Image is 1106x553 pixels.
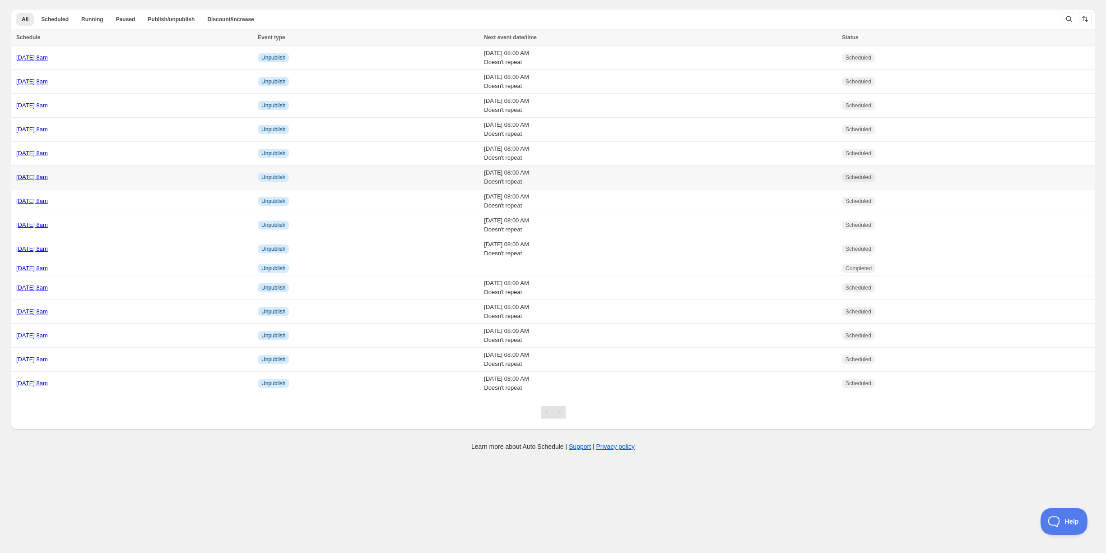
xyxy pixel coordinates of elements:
td: [DATE] 08:00 AM Doesn't repeat [481,348,839,372]
span: Unpublish [261,332,285,339]
a: [DATE] 8am [16,54,48,61]
span: Unpublish [261,150,285,157]
span: Completed [846,265,872,272]
a: [DATE] 8am [16,198,48,204]
span: All [22,16,28,23]
span: Scheduled [41,16,69,23]
a: [DATE] 8am [16,102,48,109]
span: Paused [116,16,135,23]
a: [DATE] 8am [16,174,48,180]
span: Discount/increase [207,16,254,23]
span: Scheduled [846,356,871,363]
span: Unpublish [261,245,285,253]
span: Scheduled [846,126,871,133]
a: [DATE] 8am [16,356,48,363]
a: Support [569,443,591,450]
td: [DATE] 08:00 AM Doesn't repeat [481,166,839,189]
span: Unpublish [261,221,285,229]
a: [DATE] 8am [16,245,48,252]
td: [DATE] 08:00 AM Doesn't repeat [481,324,839,348]
span: Scheduled [846,380,871,387]
a: [DATE] 8am [16,126,48,133]
td: [DATE] 08:00 AM Doesn't repeat [481,94,839,118]
a: [DATE] 8am [16,308,48,315]
a: [DATE] 8am [16,284,48,291]
p: Learn more about Auto Schedule | | [471,442,635,451]
span: Unpublish [261,308,285,315]
span: Scheduled [846,174,871,181]
nav: Pagination [541,406,566,419]
td: [DATE] 08:00 AM Doesn't repeat [481,276,839,300]
span: Unpublish [261,356,285,363]
a: [DATE] 8am [16,265,48,272]
a: [DATE] 8am [16,332,48,339]
td: [DATE] 08:00 AM Doesn't repeat [481,300,839,324]
td: [DATE] 08:00 AM Doesn't repeat [481,213,839,237]
span: Scheduled [846,221,871,229]
span: Scheduled [846,198,871,205]
td: [DATE] 08:00 AM Doesn't repeat [481,372,839,396]
td: [DATE] 08:00 AM Doesn't repeat [481,189,839,213]
span: Unpublish [261,126,285,133]
span: Next event date/time [484,34,537,41]
span: Scheduled [846,150,871,157]
span: Schedule [16,34,40,41]
td: [DATE] 08:00 AM Doesn't repeat [481,118,839,142]
span: Scheduled [846,245,871,253]
span: Unpublish [261,54,285,61]
span: Scheduled [846,78,871,85]
span: Unpublish [261,265,285,272]
a: [DATE] 8am [16,150,48,157]
span: Unpublish [261,174,285,181]
td: [DATE] 08:00 AM Doesn't repeat [481,237,839,261]
span: Unpublish [261,380,285,387]
span: Unpublish [261,102,285,109]
td: [DATE] 08:00 AM Doesn't repeat [481,142,839,166]
td: [DATE] 08:00 AM Doesn't repeat [481,46,839,70]
button: Search and filter results [1063,13,1075,25]
span: Status [842,34,859,41]
a: [DATE] 8am [16,78,48,85]
span: Unpublish [261,198,285,205]
button: Sort the results [1079,13,1092,25]
span: Unpublish [261,284,285,291]
td: [DATE] 08:00 AM Doesn't repeat [481,70,839,94]
span: Unpublish [261,78,285,85]
iframe: Toggle Customer Support [1041,508,1088,535]
a: Privacy policy [596,443,635,450]
a: [DATE] 8am [16,380,48,387]
span: Running [81,16,103,23]
a: [DATE] 8am [16,221,48,228]
span: Publish/unpublish [148,16,195,23]
span: Scheduled [846,54,871,61]
span: Event type [258,34,285,41]
span: Scheduled [846,284,871,291]
span: Scheduled [846,308,871,315]
span: Scheduled [846,332,871,339]
span: Scheduled [846,102,871,109]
